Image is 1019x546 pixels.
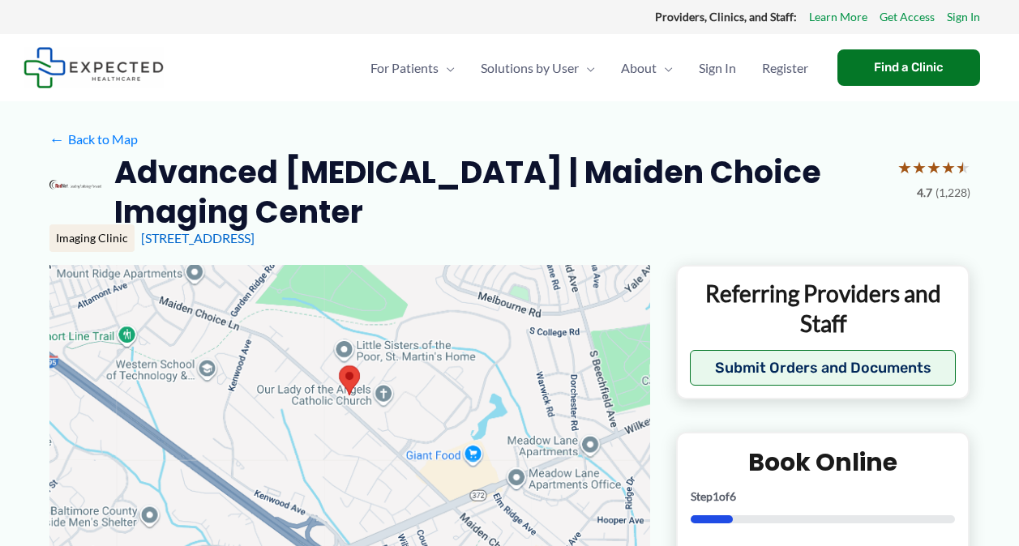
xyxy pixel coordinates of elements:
[370,40,439,96] span: For Patients
[730,489,736,503] span: 6
[749,40,821,96] a: Register
[49,224,135,252] div: Imaging Clinic
[690,279,957,338] p: Referring Providers and Staff
[114,152,884,232] h2: Advanced [MEDICAL_DATA] | Maiden Choice Imaging Center
[936,182,970,203] span: (1,228)
[947,6,980,28] a: Sign In
[608,40,686,96] a: AboutMenu Toggle
[439,40,455,96] span: Menu Toggle
[655,10,797,23] strong: Providers, Clinics, and Staff:
[691,446,956,478] h2: Book Online
[49,131,65,147] span: ←
[912,152,927,182] span: ★
[880,6,935,28] a: Get Access
[927,152,941,182] span: ★
[657,40,673,96] span: Menu Toggle
[24,47,164,88] img: Expected Healthcare Logo - side, dark font, small
[621,40,657,96] span: About
[141,230,255,245] a: [STREET_ADDRESS]
[917,182,932,203] span: 4.7
[481,40,579,96] span: Solutions by User
[691,491,956,502] p: Step of
[358,40,821,96] nav: Primary Site Navigation
[897,152,912,182] span: ★
[956,152,970,182] span: ★
[699,40,736,96] span: Sign In
[49,127,138,151] a: ←Back to Map
[468,40,608,96] a: Solutions by UserMenu Toggle
[579,40,595,96] span: Menu Toggle
[837,49,980,86] a: Find a Clinic
[941,152,956,182] span: ★
[686,40,749,96] a: Sign In
[713,489,719,503] span: 1
[358,40,468,96] a: For PatientsMenu Toggle
[762,40,808,96] span: Register
[809,6,867,28] a: Learn More
[690,350,957,386] button: Submit Orders and Documents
